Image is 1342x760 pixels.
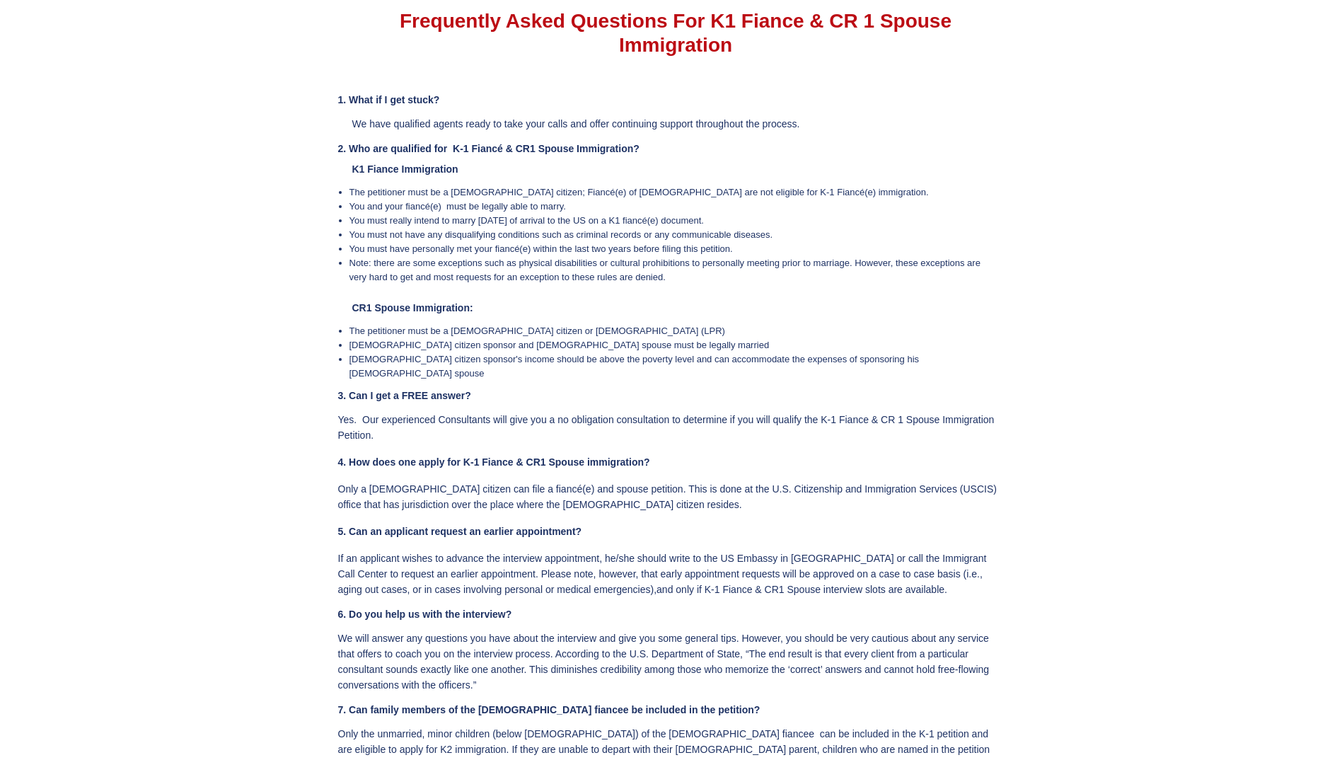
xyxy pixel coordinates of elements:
[338,456,650,468] strong: 4. How does one apply for K-1 Fiance & CR1 Spouse immigration?
[352,163,458,175] span: K1 Fiance Immigration
[338,526,582,537] strong: 5. Can an applicant request an earlier appointment?
[349,201,566,212] span: You and your fiancé(e) must be legally able to marry.
[349,340,770,350] span: [DEMOGRAPHIC_DATA] citizen sponsor and [DEMOGRAPHIC_DATA] spouse must be legally married
[352,302,473,313] span: CR1 Spouse Immigration:
[349,215,704,226] span: You must really intend to marry [DATE] of arrival to the US on a K1 fiancé(e) document.
[349,243,733,254] span: You must have personally met your fiancé(e) within the last two years before filing this petition.
[338,704,1001,716] h4: 7. Can family members of the [DEMOGRAPHIC_DATA] fiancee be included in the petition?
[338,631,1001,693] p: We will answer any questions you have about the interview and give you some general tips. However...
[338,390,1001,402] h4: 3. Can I get a FREE answer?
[338,143,1001,155] h4: 2. Who are qualified for K-1 Fiancé & CR1 Spouse Immigration?
[352,116,1001,132] p: We have qualified agents ready to take your calls and offer continuing support throughout the pro...
[400,10,951,56] span: Frequently Asked Questions For K1 Fiance & CR 1 Spouse Immigration
[349,326,725,336] span: The petitioner must be a [DEMOGRAPHIC_DATA] citizen or [DEMOGRAPHIC_DATA] (LPR)
[338,481,1001,512] p: Only a [DEMOGRAPHIC_DATA] citizen can file a fiancé(e) and spouse petition. This is done at the U...
[349,229,773,240] span: You must not have any disqualifying conditions such as criminal records or any communicable disea...
[338,551,1001,597] p: If an applicant wishes to advance the interview appointment, he/she should write to the US Embass...
[349,187,929,197] span: The petitioner must be a [DEMOGRAPHIC_DATA] citizen; Fiancé(e) of [DEMOGRAPHIC_DATA] are not elig...
[338,609,1001,621] h4: 6. Do you help us with the interview?
[338,412,1001,443] p: Yes. Our experienced Consultants will give you a no obligation consultation to determine if you w...
[338,94,1001,106] h4: 1. What if I get stuck?
[349,258,981,282] span: Note: there are some exceptions such as physical disabilities or cultural prohibitions to persona...
[349,354,920,379] span: [DEMOGRAPHIC_DATA] citizen sponsor's income should be above the poverty level and can accommodate...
